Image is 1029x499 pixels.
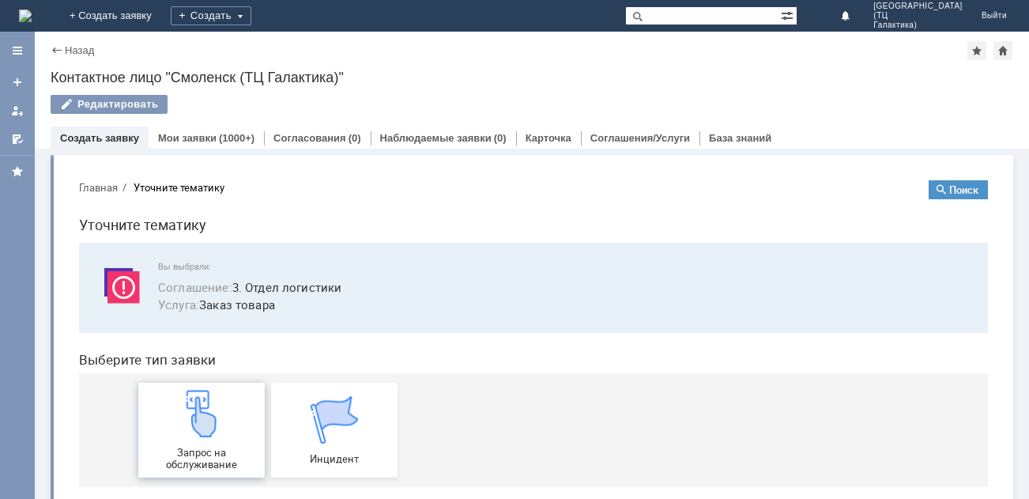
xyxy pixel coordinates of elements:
[993,41,1012,60] div: Сделать домашней страницей
[92,94,903,104] span: Вы выбрали:
[51,70,1013,85] div: Контактное лицо "Смоленск (ТЦ Галактика)"
[92,128,903,146] span: Заказ товара
[862,13,922,32] button: Поиск
[32,94,79,142] img: svg%3E
[171,6,251,25] div: Создать
[709,132,771,144] a: База знаний
[13,13,51,27] button: Главная
[19,9,32,22] img: logo
[873,11,963,21] span: (ТЦ
[380,132,492,144] a: Наблюдаемые заявки
[273,132,346,144] a: Согласования
[92,112,166,127] span: Соглашение :
[349,132,361,144] div: (0)
[967,41,986,60] div: Добавить в избранное
[873,21,963,30] span: Галактика)
[60,132,139,144] a: Создать заявку
[5,70,30,95] a: Создать заявку
[13,46,922,69] h1: Уточните тематику
[77,279,194,303] span: Запрос на обслуживание
[209,285,326,297] span: Инцидент
[67,14,158,26] div: Уточните тематику
[590,132,690,144] a: Соглашения/Услуги
[5,98,30,123] a: Мои заявки
[158,132,217,144] a: Мои заявки
[19,9,32,22] a: Перейти на домашнюю страницу
[219,132,254,144] div: (1000+)
[873,2,963,11] span: [GEOGRAPHIC_DATA]
[92,129,133,145] span: Услуга :
[92,111,275,129] button: Соглашение:3. Отдел логистики
[244,229,292,276] img: get067d4ba7cf7247ad92597448b2db9300
[111,222,159,270] img: get23c147a1b4124cbfa18e19f2abec5e8f
[65,44,94,56] a: Назад
[781,7,797,22] span: Расширенный поиск
[205,215,331,310] a: Инцидент
[72,215,198,310] a: Запрос на обслуживание
[5,127,30,152] a: Мои согласования
[13,184,922,200] header: Выберите тип заявки
[494,132,507,144] div: (0)
[526,132,571,144] a: Карточка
